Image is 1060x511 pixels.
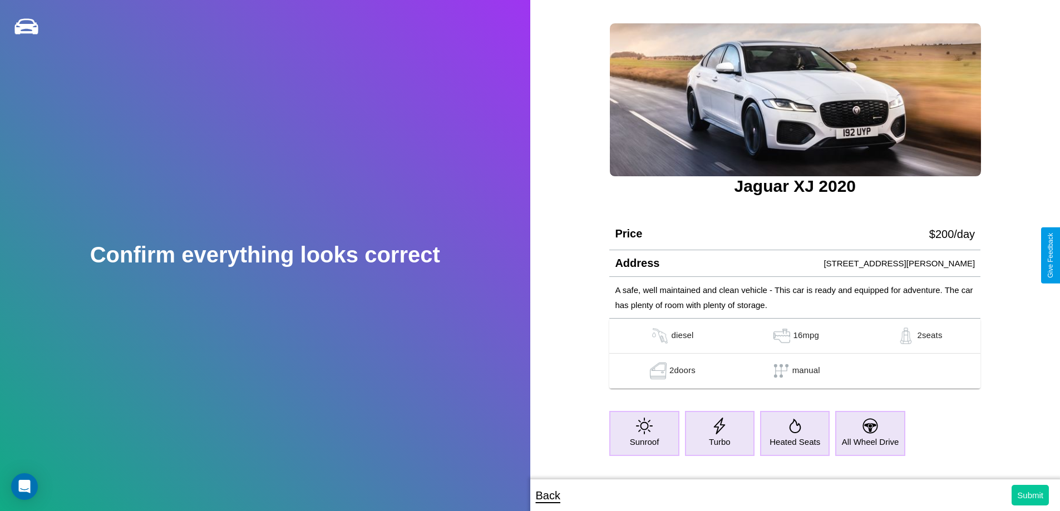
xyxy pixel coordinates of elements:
[11,473,38,500] div: Open Intercom Messenger
[842,434,899,449] p: All Wheel Drive
[1012,485,1049,505] button: Submit
[649,328,671,344] img: gas
[793,328,819,344] p: 16 mpg
[1047,233,1054,278] div: Give Feedback
[709,434,731,449] p: Turbo
[536,485,560,505] p: Back
[770,434,820,449] p: Heated Seats
[771,328,793,344] img: gas
[630,434,659,449] p: Sunroof
[615,257,659,270] h4: Address
[609,177,980,196] h3: Jaguar XJ 2020
[90,242,440,267] h2: Confirm everything looks correct
[609,319,980,389] table: simple table
[824,256,975,271] p: [STREET_ADDRESS][PERSON_NAME]
[671,328,693,344] p: diesel
[792,363,820,379] p: manual
[669,363,696,379] p: 2 doors
[929,224,975,244] p: $ 200 /day
[917,328,942,344] p: 2 seats
[615,227,642,240] h4: Price
[647,363,669,379] img: gas
[895,328,917,344] img: gas
[615,282,975,312] p: A safe, well maintained and clean vehicle - This car is ready and equipped for adventure. The car...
